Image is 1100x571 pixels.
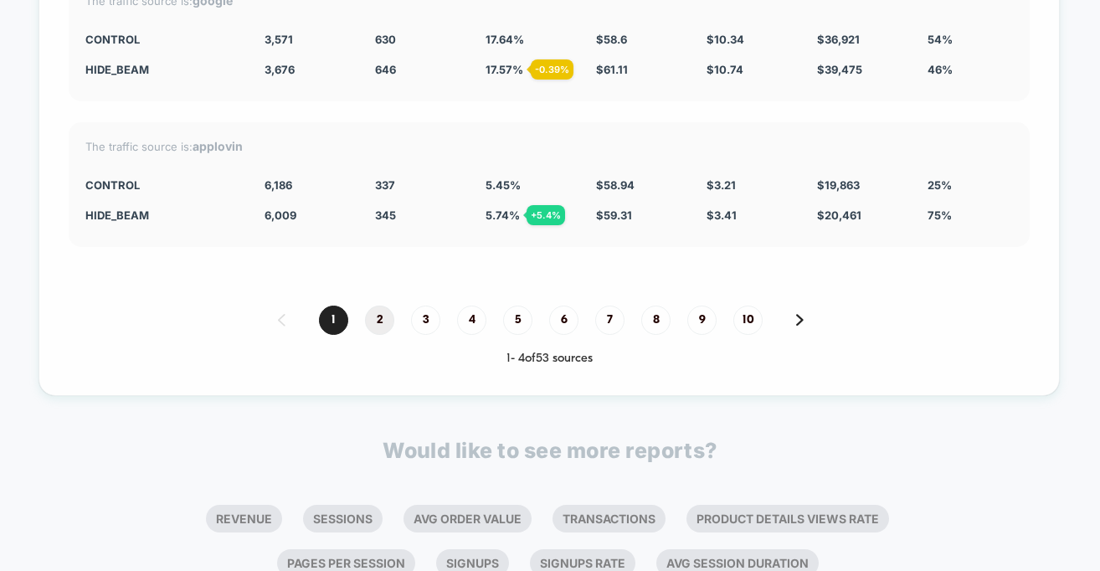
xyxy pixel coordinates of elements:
span: 3,676 [265,63,295,76]
div: 1 - 4 of 53 sources [69,352,1030,366]
span: 6,186 [265,178,292,192]
li: Product Details Views Rate [686,505,889,532]
span: 9 [687,306,717,335]
span: $ 10.34 [707,33,744,46]
li: Transactions [553,505,666,532]
div: 75% [928,208,1013,222]
span: $ 58.94 [596,178,635,192]
li: Avg Order Value [404,505,532,532]
span: 7 [595,306,625,335]
span: $ 36,921 [817,33,860,46]
span: 2 [365,306,394,335]
span: $ 10.74 [707,63,743,76]
span: $ 59.31 [596,208,632,222]
span: 3,571 [265,33,293,46]
p: Would like to see more reports? [383,438,717,463]
img: pagination forward [796,314,804,326]
div: 46% [928,63,1013,76]
span: 337 [375,178,395,192]
span: 6,009 [265,208,296,222]
div: + 5.4 % [527,205,565,225]
div: Hide_Beam [85,208,239,222]
span: 8 [641,306,671,335]
div: CONTROL [85,33,239,46]
span: 17.64 % [486,33,524,46]
span: $ 3.21 [707,178,736,192]
span: 345 [375,208,396,222]
div: The traffic source is: [85,139,1013,153]
div: Hide_Beam [85,63,239,76]
span: 10 [733,306,763,335]
span: 17.57 % [486,63,523,76]
span: $ 39,475 [817,63,862,76]
div: CONTROL [85,178,239,192]
span: $ 20,461 [817,208,861,222]
span: $ 61.11 [596,63,628,76]
div: 25% [928,178,1013,192]
span: $ 58.6 [596,33,627,46]
span: 5.45 % [486,178,521,192]
span: 5.74 % [486,208,520,222]
span: 3 [411,306,440,335]
span: 4 [457,306,486,335]
div: - 0.39 % [531,59,573,80]
span: 630 [375,33,396,46]
span: $ 3.41 [707,208,737,222]
li: Sessions [303,505,383,532]
span: $ 19,863 [817,178,860,192]
div: 54% [928,33,1013,46]
span: 1 [319,306,348,335]
span: 6 [549,306,578,335]
span: 646 [375,63,396,76]
span: 5 [503,306,532,335]
strong: applovin [193,139,243,153]
li: Revenue [206,505,282,532]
